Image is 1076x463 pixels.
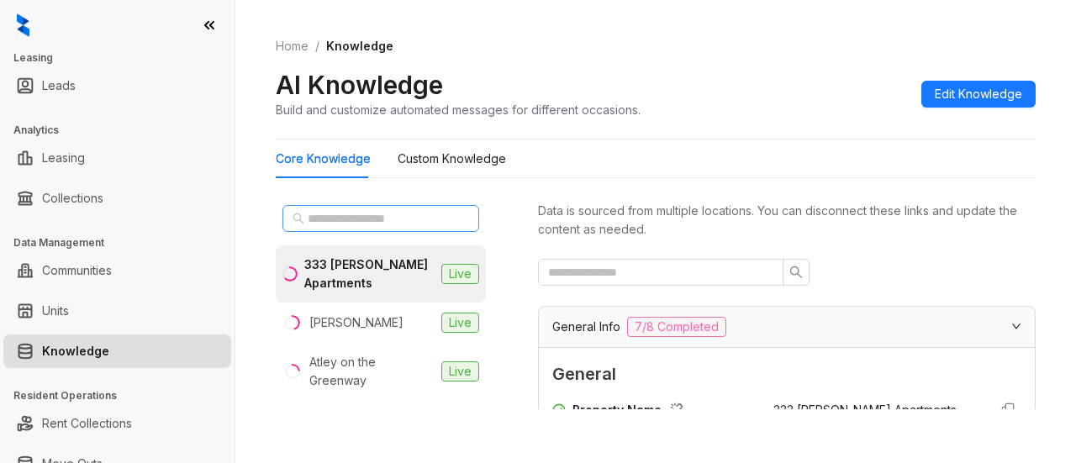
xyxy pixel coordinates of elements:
h3: Resident Operations [13,388,235,403]
a: Communities [42,254,112,287]
div: Property Name [572,401,753,423]
h3: Data Management [13,235,235,250]
div: Build and customize automated messages for different occasions. [276,101,641,118]
span: search [293,213,304,224]
li: Rent Collections [3,407,231,440]
a: Leads [42,69,76,103]
li: Leasing [3,141,231,175]
h3: Analytics [13,123,235,138]
span: Live [441,313,479,333]
li: Leads [3,69,231,103]
li: Communities [3,254,231,287]
span: search [789,266,803,279]
span: General Info [552,318,620,336]
div: Core Knowledge [276,150,371,168]
div: [PERSON_NAME] [309,313,403,332]
h3: Leasing [13,50,235,66]
button: Edit Knowledge [921,81,1036,108]
span: 7/8 Completed [627,317,726,337]
li: Units [3,294,231,328]
a: Home [272,37,312,55]
li: Collections [3,182,231,215]
span: General [552,361,1021,387]
li: Knowledge [3,334,231,368]
a: Collections [42,182,103,215]
div: General Info7/8 Completed [539,307,1035,347]
span: 333 [PERSON_NAME] Apartments [773,402,957,417]
a: Units [42,294,69,328]
a: Knowledge [42,334,109,368]
div: Custom Knowledge [398,150,506,168]
a: Rent Collections [42,407,132,440]
div: Data is sourced from multiple locations. You can disconnect these links and update the content as... [538,202,1036,239]
span: Live [441,264,479,284]
a: Leasing [42,141,85,175]
span: expanded [1011,321,1021,331]
span: Knowledge [326,39,393,53]
div: 333 [PERSON_NAME] Apartments [304,255,435,292]
div: Atley on the Greenway [309,353,435,390]
span: Edit Knowledge [935,85,1022,103]
span: Live [441,361,479,381]
img: logo [17,13,29,37]
li: / [315,37,319,55]
h2: AI Knowledge [276,69,443,101]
